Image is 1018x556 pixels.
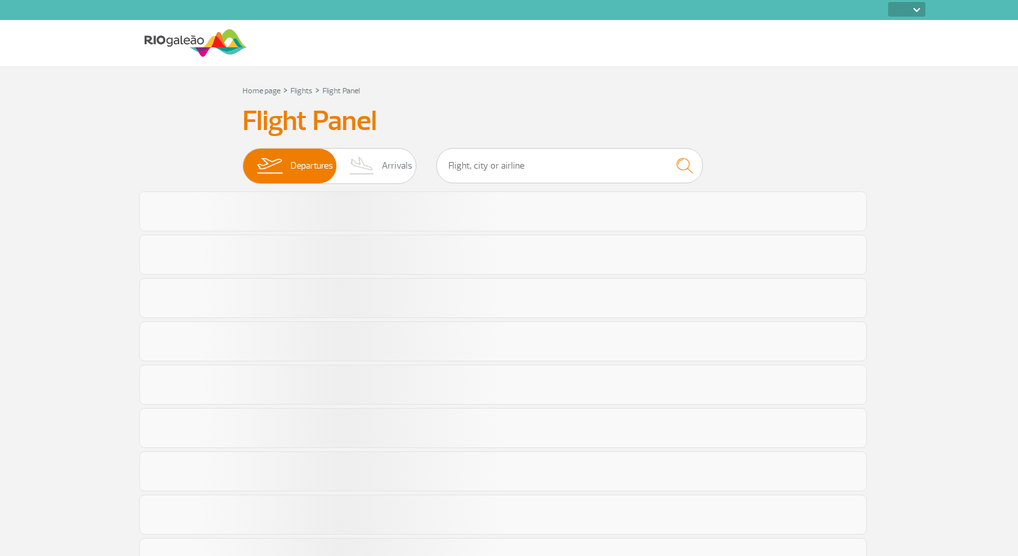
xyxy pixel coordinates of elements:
[243,105,775,138] h3: Flight Panel
[249,149,290,183] img: slider-embarque
[243,86,280,96] a: Home page
[342,149,382,183] img: slider-desembarque
[382,149,412,183] span: Arrivals
[436,148,703,183] input: Flight, city or airline
[283,82,288,97] a: >
[322,86,360,96] a: Flight Panel
[315,82,320,97] a: >
[290,149,333,183] span: Departures
[290,86,312,96] a: Flights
